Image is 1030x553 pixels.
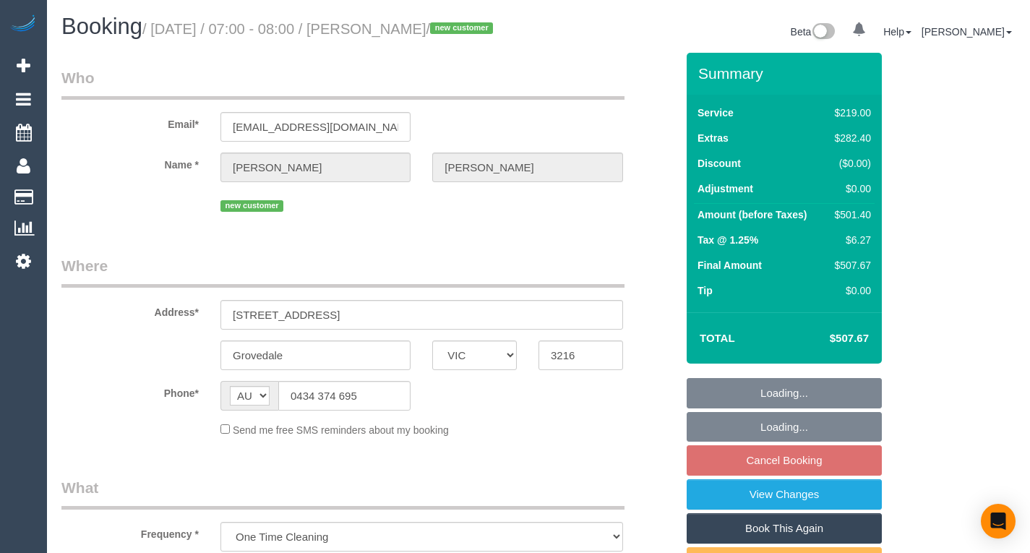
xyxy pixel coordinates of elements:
div: $6.27 [829,233,871,247]
legend: Where [61,255,625,288]
div: $501.40 [829,207,871,222]
label: Address* [51,300,210,320]
label: Tax @ 1.25% [698,233,758,247]
input: Email* [220,112,411,142]
img: New interface [811,23,835,42]
legend: What [61,477,625,510]
label: Tip [698,283,713,298]
input: Phone* [278,381,411,411]
div: Open Intercom Messenger [981,504,1016,539]
a: [PERSON_NAME] [922,26,1012,38]
input: Post Code* [538,340,623,370]
label: Phone* [51,381,210,400]
input: Suburb* [220,340,411,370]
div: $0.00 [829,181,871,196]
label: Final Amount [698,258,762,273]
legend: Who [61,67,625,100]
label: Name * [51,153,210,172]
div: $282.40 [829,131,871,145]
div: $507.67 [829,258,871,273]
label: Amount (before Taxes) [698,207,807,222]
img: Automaid Logo [9,14,38,35]
label: Service [698,106,734,120]
span: new customer [430,22,493,34]
a: View Changes [687,479,882,510]
span: / [426,21,498,37]
a: Help [883,26,911,38]
label: Adjustment [698,181,753,196]
div: ($0.00) [829,156,871,171]
small: / [DATE] / 07:00 - 08:00 / [PERSON_NAME] [142,21,497,37]
span: Booking [61,14,142,39]
label: Frequency * [51,522,210,541]
a: Book This Again [687,513,882,544]
h4: $507.67 [786,333,869,345]
label: Email* [51,112,210,132]
span: new customer [220,200,283,212]
label: Discount [698,156,741,171]
div: $219.00 [829,106,871,120]
h3: Summary [698,65,875,82]
input: Last Name* [432,153,622,182]
div: $0.00 [829,283,871,298]
label: Extras [698,131,729,145]
input: First Name* [220,153,411,182]
a: Beta [791,26,836,38]
span: Send me free SMS reminders about my booking [233,424,449,436]
strong: Total [700,332,735,344]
